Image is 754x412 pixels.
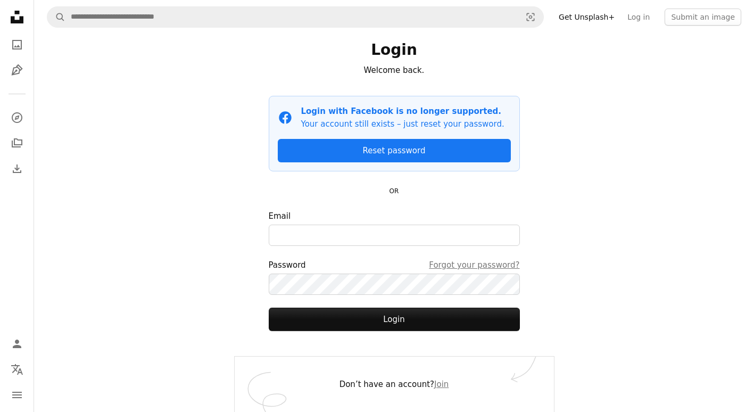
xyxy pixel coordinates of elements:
[429,259,519,271] a: Forgot your password?
[6,333,28,355] a: Log in / Sign up
[6,384,28,406] button: Menu
[269,308,520,331] button: Login
[434,380,449,389] a: Join
[6,359,28,380] button: Language
[6,158,28,179] a: Download History
[301,105,504,118] p: Login with Facebook is no longer supported.
[269,259,520,271] div: Password
[6,34,28,55] a: Photos
[552,9,621,26] a: Get Unsplash+
[47,7,65,27] button: Search Unsplash
[518,7,543,27] button: Visual search
[269,210,520,246] label: Email
[269,40,520,60] h1: Login
[390,187,399,195] small: OR
[47,6,544,28] form: Find visuals sitewide
[621,9,656,26] a: Log in
[301,118,504,130] p: Your account still exists – just reset your password.
[269,225,520,246] input: Email
[235,357,554,412] div: Don’t have an account?
[6,133,28,154] a: Collections
[6,60,28,81] a: Illustrations
[269,274,520,295] input: PasswordForgot your password?
[6,6,28,30] a: Home — Unsplash
[278,139,511,162] a: Reset password
[6,107,28,128] a: Explore
[665,9,741,26] button: Submit an image
[269,64,520,77] p: Welcome back.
